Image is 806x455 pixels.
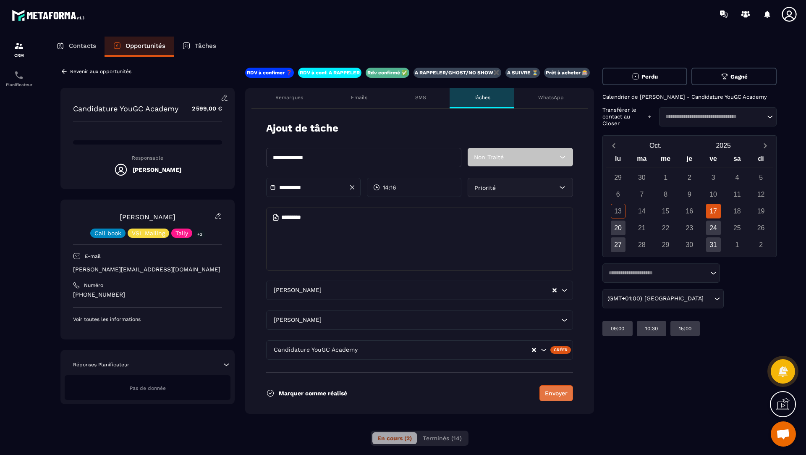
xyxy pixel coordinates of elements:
[415,69,500,76] p: A RAPPELER/GHOST/NO SHOW✖️
[73,361,129,368] p: Réponses Planificateur
[658,204,673,218] div: 15
[730,170,744,185] div: 4
[611,187,625,202] div: 6
[272,316,323,325] span: [PERSON_NAME]
[183,100,222,117] p: 2 599,00 €
[474,154,504,160] span: Non Traité
[12,8,87,23] img: logo
[126,42,165,50] p: Opportunités
[630,153,654,168] div: ma
[275,94,303,101] p: Remarques
[550,346,571,354] div: Créer
[730,187,744,202] div: 11
[754,187,768,202] div: 12
[757,140,773,151] button: Next month
[474,94,490,101] p: Tâches
[14,70,24,80] img: scheduler
[611,237,625,252] div: 27
[73,266,222,274] p: [PERSON_NAME][EMAIL_ADDRESS][DOMAIN_NAME]
[175,230,188,236] p: Tally
[247,69,292,76] p: RDV à confimer ❓
[372,432,417,444] button: En cours (2)
[73,316,222,323] p: Voir toutes les informations
[689,138,757,153] button: Open years overlay
[634,170,649,185] div: 30
[645,325,658,332] p: 10:30
[195,42,216,50] p: Tâches
[658,221,673,235] div: 22
[682,221,697,235] div: 23
[682,204,697,218] div: 16
[70,68,131,74] p: Revenir aux opportunités
[771,421,796,447] div: Ouvrir le chat
[272,286,323,295] span: [PERSON_NAME]
[606,294,706,303] span: (GMT+01:00) [GEOGRAPHIC_DATA]
[730,221,744,235] div: 25
[474,184,496,191] span: Priorité
[682,170,697,185] div: 2
[383,183,396,192] span: 14:16
[678,153,701,168] div: je
[730,204,744,218] div: 18
[266,121,338,135] p: Ajout de tâche
[418,432,467,444] button: Terminés (14)
[606,153,630,168] div: lu
[706,237,721,252] div: 31
[641,74,658,80] span: Perdu
[658,170,673,185] div: 1
[48,37,105,57] a: Contacts
[611,204,625,218] div: 13
[730,74,748,80] span: Gagné
[611,170,625,185] div: 29
[725,153,749,168] div: sa
[706,204,721,218] div: 17
[532,347,536,353] button: Clear Selected
[94,230,121,236] p: Call book
[367,69,408,76] p: Rdv confirmé ✅
[658,187,673,202] div: 8
[415,94,426,101] p: SMS
[691,68,777,85] button: Gagné
[300,69,360,76] p: RDV à conf. A RAPPELER
[507,69,538,76] p: A SUIVRE ⏳
[272,345,359,355] span: Candidature YouGC Academy
[602,263,720,283] div: Search for option
[377,435,412,442] span: En cours (2)
[73,291,222,299] p: [PHONE_NUMBER]
[323,316,559,325] input: Search for option
[606,153,773,252] div: Calendar wrapper
[606,170,773,252] div: Calendar days
[679,325,691,332] p: 15:00
[706,294,712,303] input: Search for option
[622,138,690,153] button: Open months overlay
[73,155,222,161] p: Responsable
[749,153,773,168] div: di
[132,230,165,236] p: VSL Mailing
[754,170,768,185] div: 5
[266,340,573,360] div: Search for option
[730,237,744,252] div: 1
[754,204,768,218] div: 19
[701,153,725,168] div: ve
[2,34,36,64] a: formationformationCRM
[133,166,181,173] h5: [PERSON_NAME]
[120,213,175,221] a: [PERSON_NAME]
[602,94,777,100] p: Calendrier de [PERSON_NAME] - Candidature YouGC Academy
[602,107,644,127] p: Transférer le contact au Closer
[634,187,649,202] div: 7
[611,325,624,332] p: 09:00
[552,287,557,294] button: Clear Selected
[706,221,721,235] div: 24
[279,390,347,397] p: Marquer comme réalisé
[654,153,678,168] div: me
[323,286,552,295] input: Search for option
[14,41,24,51] img: formation
[359,345,531,355] input: Search for option
[546,69,588,76] p: Prêt à acheter 🎰
[706,170,721,185] div: 3
[85,253,101,260] p: E-mail
[602,68,688,85] button: Perdu
[606,269,708,277] input: Search for option
[634,237,649,252] div: 28
[682,187,697,202] div: 9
